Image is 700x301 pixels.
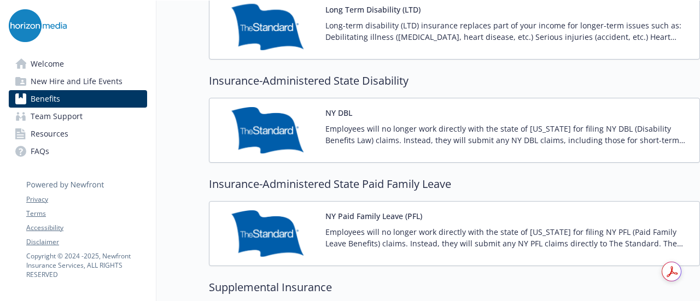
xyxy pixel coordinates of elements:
[31,73,122,90] span: New Hire and Life Events
[325,107,352,119] button: NY DBL
[26,251,147,279] p: Copyright © 2024 - 2025 , Newfront Insurance Services, ALL RIGHTS RESERVED
[31,108,83,125] span: Team Support
[325,226,691,249] p: Employees will no longer work directly with the state of [US_STATE] for filing NY PFL (Paid Famil...
[31,90,60,108] span: Benefits
[325,4,421,15] button: Long Term Disability (LTD)
[325,20,691,43] p: Long-term disability (LTD) insurance replaces part of your income for longer-term issues such as:...
[31,125,68,143] span: Resources
[209,176,700,192] h2: Insurance-Administered State Paid Family Leave
[9,90,147,108] a: Benefits
[31,55,64,73] span: Welcome
[209,73,700,89] h2: Insurance-Administered State Disability
[9,73,147,90] a: New Hire and Life Events
[26,209,147,219] a: Terms
[26,223,147,233] a: Accessibility
[31,143,49,160] span: FAQs
[325,123,691,146] p: Employees will no longer work directly with the state of [US_STATE] for filing NY DBL (Disability...
[26,194,147,204] a: Privacy
[9,143,147,160] a: FAQs
[26,237,147,247] a: Disclaimer
[325,210,422,222] button: NY Paid Family Leave (PFL)
[218,4,317,50] img: Standard Insurance Company carrier logo
[9,55,147,73] a: Welcome
[9,125,147,143] a: Resources
[9,108,147,125] a: Team Support
[218,107,317,154] img: Standard Insurance Company carrier logo
[218,210,317,257] img: Standard Insurance Company carrier logo
[209,279,700,296] h2: Supplemental Insurance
